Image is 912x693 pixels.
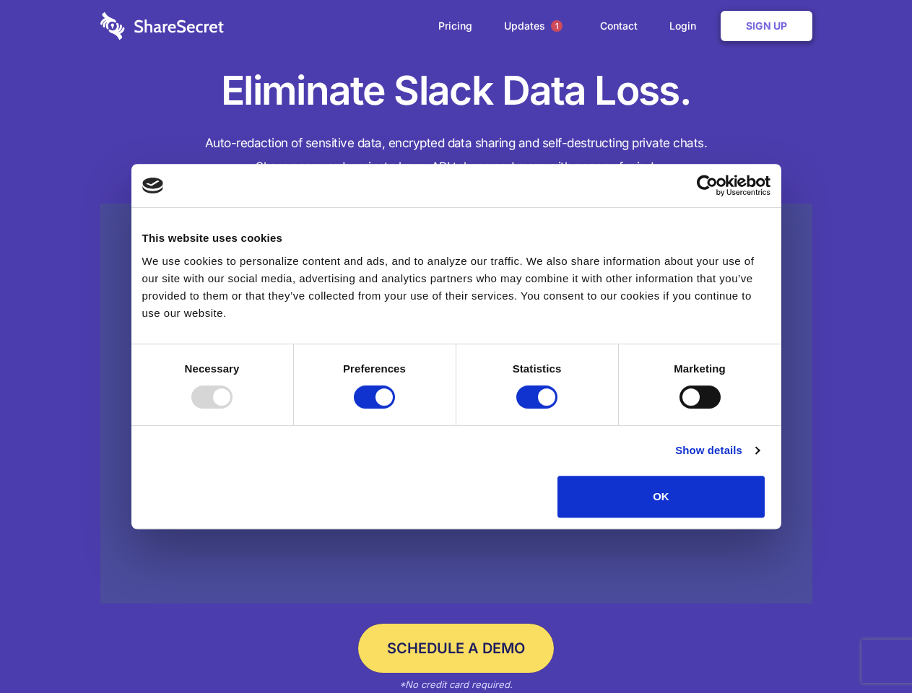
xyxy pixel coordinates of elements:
a: Pricing [424,4,487,48]
a: Sign Up [721,11,812,41]
a: Schedule a Demo [358,624,554,673]
img: logo [142,178,164,193]
em: *No credit card required. [399,679,513,690]
h4: Auto-redaction of sensitive data, encrypted data sharing and self-destructing private chats. Shar... [100,131,812,179]
button: OK [557,476,765,518]
strong: Statistics [513,362,562,375]
h1: Eliminate Slack Data Loss. [100,65,812,117]
span: 1 [551,20,563,32]
div: We use cookies to personalize content and ads, and to analyze our traffic. We also share informat... [142,253,770,322]
a: Show details [675,442,759,459]
strong: Marketing [674,362,726,375]
img: logo-wordmark-white-trans-d4663122ce5f474addd5e946df7df03e33cb6a1c49d2221995e7729f52c070b2.svg [100,12,224,40]
div: This website uses cookies [142,230,770,247]
a: Usercentrics Cookiebot - opens in a new window [644,175,770,196]
a: Login [655,4,718,48]
a: Contact [586,4,652,48]
a: Wistia video thumbnail [100,204,812,604]
strong: Necessary [185,362,240,375]
strong: Preferences [343,362,406,375]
